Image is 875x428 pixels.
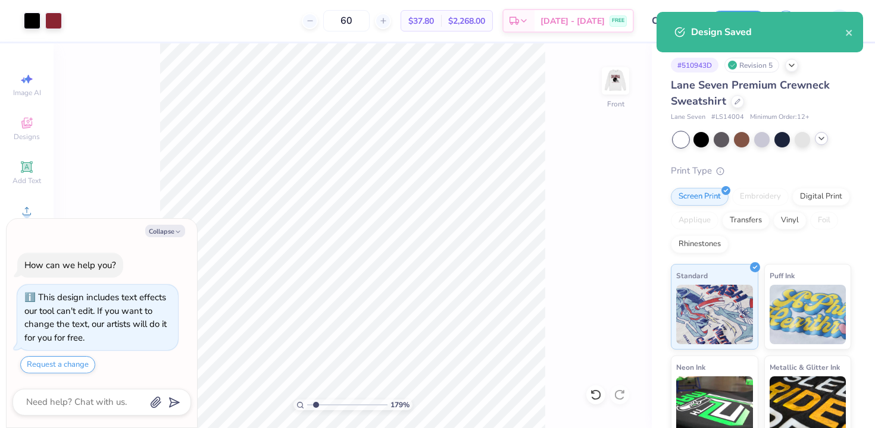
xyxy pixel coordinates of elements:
div: Revision 5 [724,58,779,73]
span: [DATE] - [DATE] [540,15,605,27]
div: Screen Print [671,188,729,206]
span: # LS14004 [711,112,744,122]
div: Embroidery [732,188,789,206]
button: Collapse [145,225,185,237]
img: Front [604,69,627,93]
div: Vinyl [773,212,807,229]
div: This design includes text effects our tool can't edit. If you want to change the text, our artist... [24,291,167,344]
div: Design Saved [691,25,845,39]
span: $2,268.00 [448,15,485,27]
span: Standard [676,269,708,282]
span: Add Text [12,176,41,185]
button: close [845,25,854,39]
span: Lane Seven Premium Crewneck Sweatshirt [671,78,830,108]
input: Untitled Design [643,9,701,33]
input: – – [323,10,370,32]
span: 179 % [390,399,410,410]
span: Image AI [13,88,41,97]
span: Designs [14,132,40,141]
span: FREE [612,17,624,25]
span: Minimum Order: 12 + [750,112,810,122]
div: Print Type [671,164,851,178]
div: How can we help you? [24,259,116,271]
div: Rhinestones [671,235,729,253]
div: Foil [810,212,838,229]
span: Puff Ink [770,269,795,282]
span: $37.80 [408,15,434,27]
div: Transfers [722,212,770,229]
span: Neon Ink [676,361,705,373]
div: Applique [671,212,718,229]
div: Front [607,99,624,109]
div: # 510943D [671,58,718,73]
img: Puff Ink [770,285,846,344]
span: Metallic & Glitter Ink [770,361,840,373]
span: Lane Seven [671,112,705,122]
div: Digital Print [792,188,850,206]
img: Standard [676,285,753,344]
button: Request a change [20,356,95,373]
